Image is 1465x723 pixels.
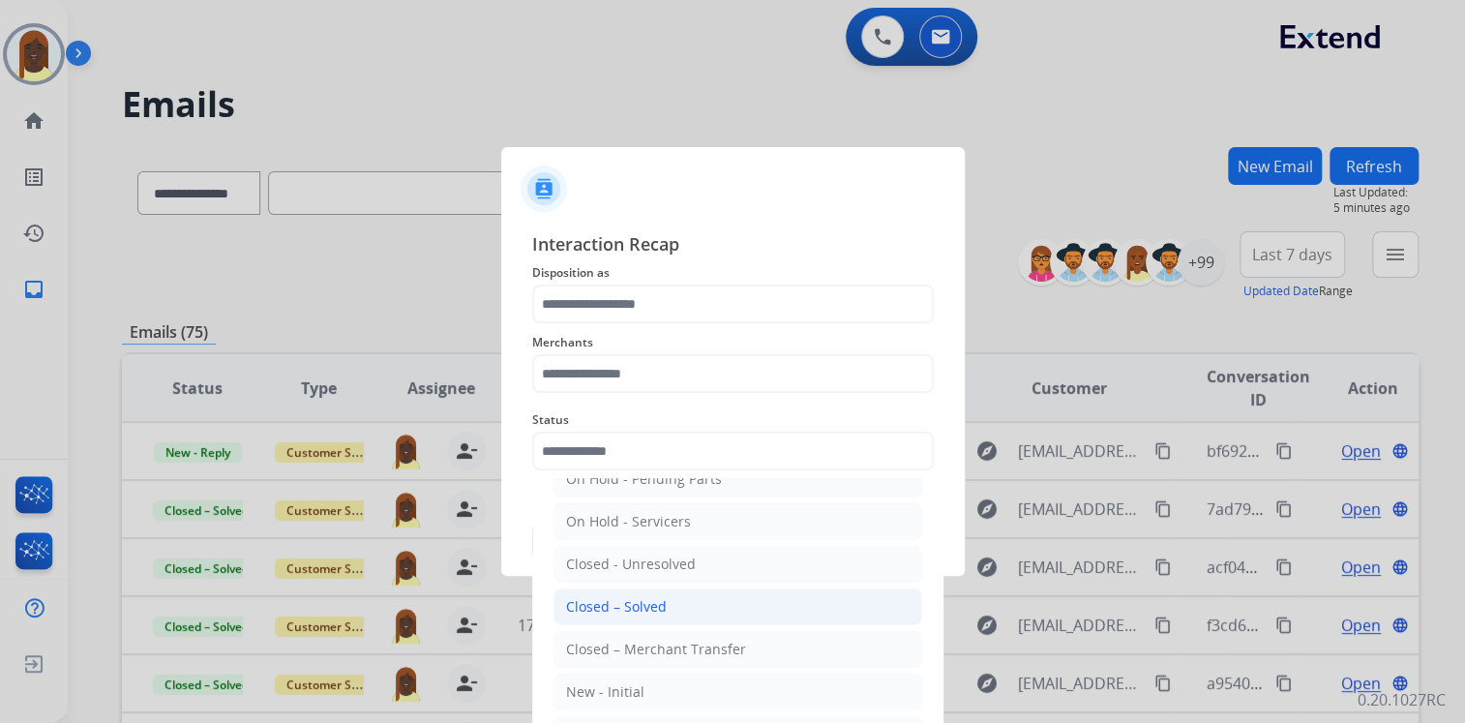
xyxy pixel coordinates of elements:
img: contactIcon [521,166,567,212]
p: 0.20.1027RC [1358,688,1446,711]
span: Disposition as [532,261,934,285]
div: Closed - Unresolved [566,555,696,574]
span: Interaction Recap [532,230,934,261]
div: On Hold - Pending Parts [566,469,722,489]
span: Status [532,408,934,432]
div: Closed – Solved [566,597,667,617]
div: On Hold - Servicers [566,512,691,531]
div: Closed – Merchant Transfer [566,640,746,659]
div: New - Initial [566,682,644,702]
span: Merchants [532,331,934,354]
